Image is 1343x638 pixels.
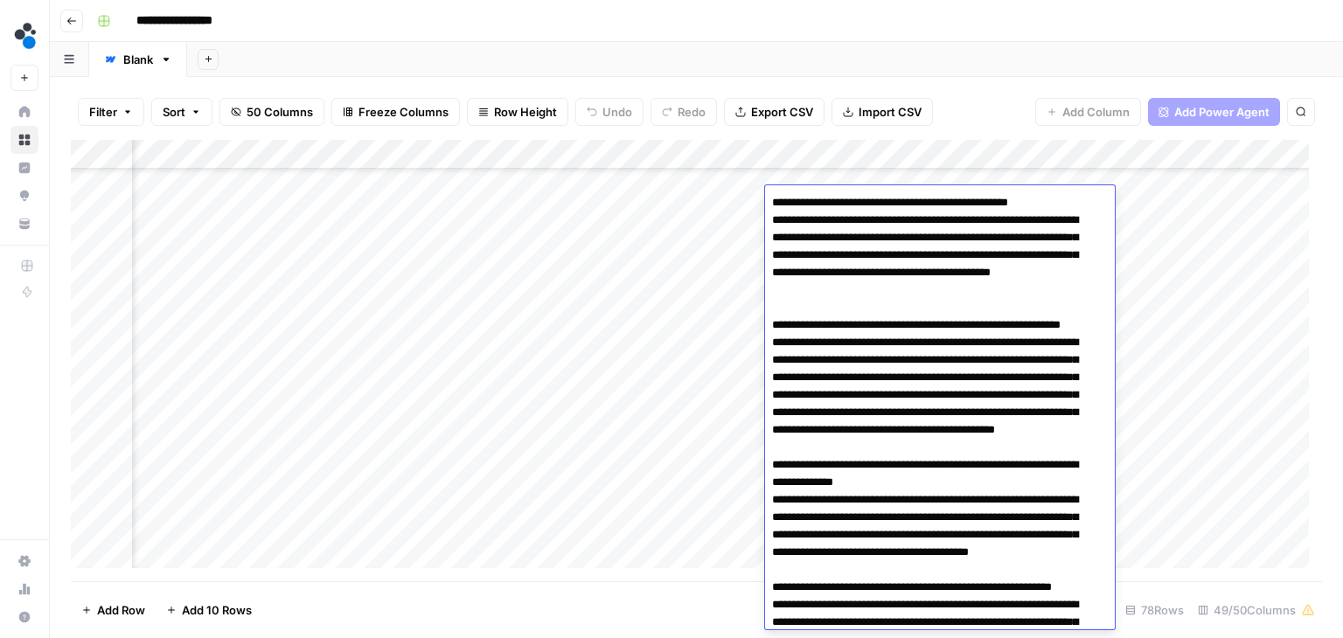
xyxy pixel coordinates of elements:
a: Insights [10,154,38,182]
img: spot.ai Logo [10,20,42,52]
button: Add Column [1035,98,1141,126]
div: Blank [123,51,153,68]
button: Add Power Agent [1148,98,1280,126]
a: Settings [10,547,38,575]
span: Redo [678,103,706,121]
span: Add Row [97,601,145,619]
button: Redo [651,98,717,126]
a: Usage [10,575,38,603]
button: Help + Support [10,603,38,631]
button: Import CSV [832,98,933,126]
span: 50 Columns [247,103,313,121]
button: Workspace: spot.ai [10,14,38,58]
span: Add Power Agent [1174,103,1270,121]
span: Export CSV [751,103,813,121]
button: 50 Columns [219,98,324,126]
button: Row Height [467,98,568,126]
div: 49/50 Columns [1191,596,1322,624]
span: Import CSV [859,103,922,121]
a: Blank [89,42,187,77]
button: Sort [151,98,212,126]
button: Undo [575,98,644,126]
span: Row Height [494,103,557,121]
a: Your Data [10,210,38,238]
span: Undo [602,103,632,121]
span: Add Column [1062,103,1130,121]
button: Export CSV [724,98,825,126]
a: Opportunities [10,182,38,210]
span: Sort [163,103,185,121]
a: Browse [10,126,38,154]
div: 78 Rows [1118,596,1191,624]
button: Add Row [71,596,156,624]
button: Freeze Columns [331,98,460,126]
span: Freeze Columns [358,103,449,121]
button: Add 10 Rows [156,596,262,624]
button: Filter [78,98,144,126]
span: Add 10 Rows [182,601,252,619]
a: Home [10,98,38,126]
span: Filter [89,103,117,121]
